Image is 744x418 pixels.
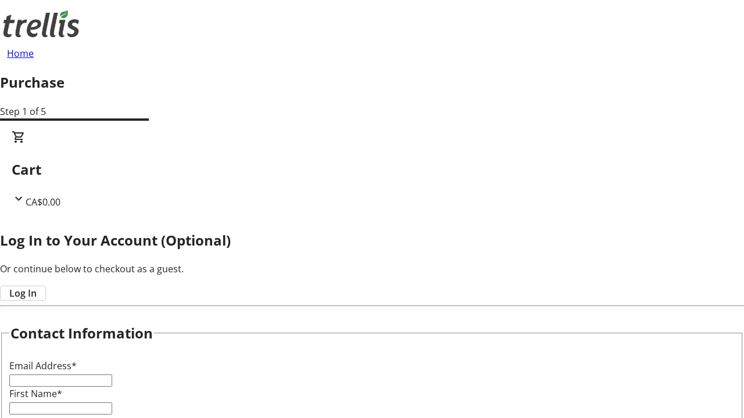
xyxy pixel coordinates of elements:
[12,159,732,180] h2: Cart
[26,196,60,208] span: CA$0.00
[10,323,153,344] h2: Contact Information
[9,286,37,300] span: Log In
[9,359,77,372] label: Email Address*
[12,130,732,209] div: CartCA$0.00
[9,387,62,400] label: First Name*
